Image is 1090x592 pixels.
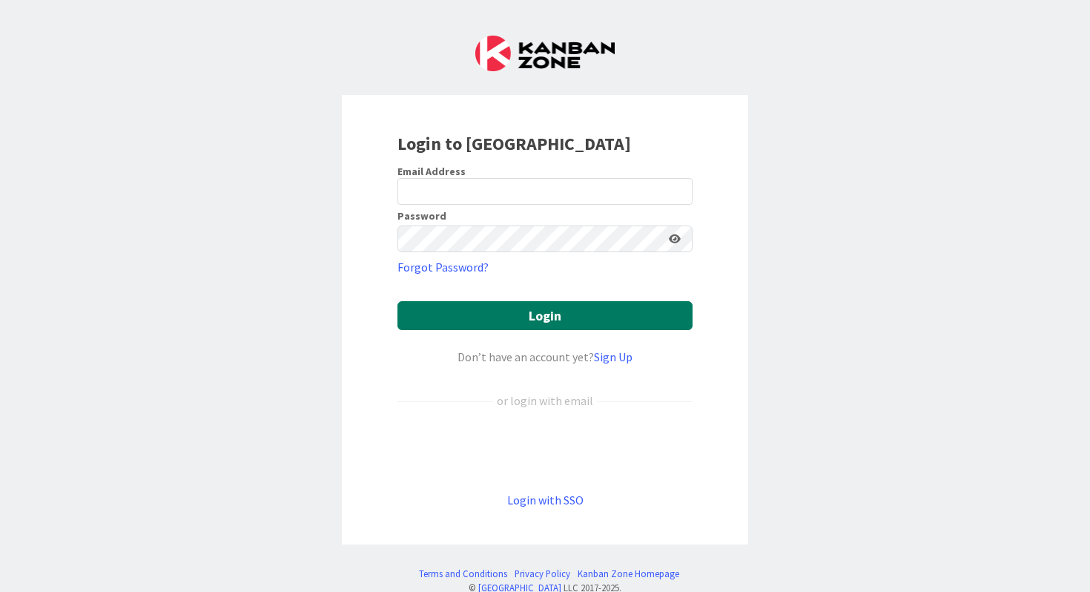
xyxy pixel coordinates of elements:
[475,36,615,71] img: Kanban Zone
[397,348,693,366] div: Don’t have an account yet?
[578,567,679,581] a: Kanban Zone Homepage
[397,301,693,330] button: Login
[397,258,489,276] a: Forgot Password?
[397,165,466,178] label: Email Address
[594,349,632,364] a: Sign Up
[390,434,700,467] iframe: Sign in with Google Button
[397,211,446,221] label: Password
[419,567,507,581] a: Terms and Conditions
[507,493,584,507] a: Login with SSO
[493,392,597,410] div: or login with email
[397,132,631,155] b: Login to [GEOGRAPHIC_DATA]
[515,567,570,581] a: Privacy Policy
